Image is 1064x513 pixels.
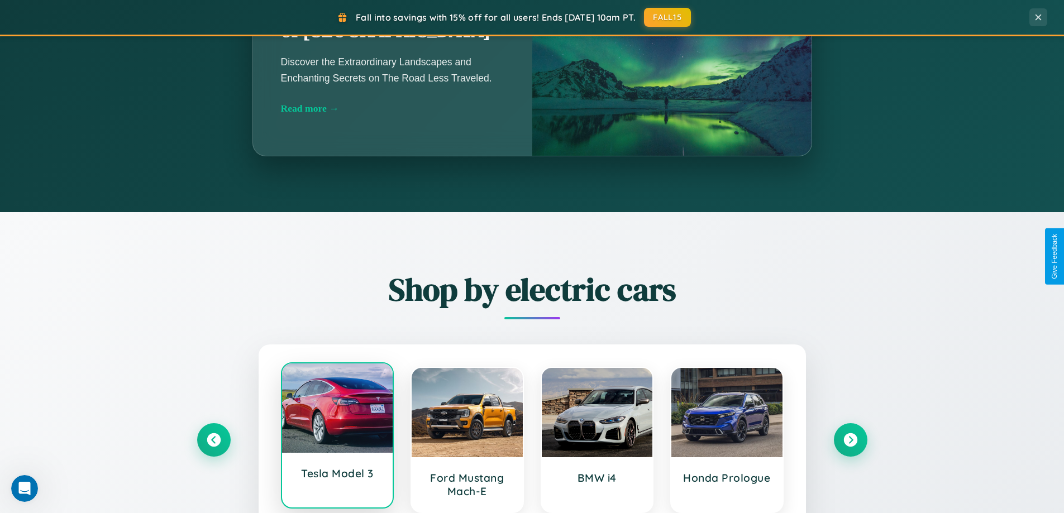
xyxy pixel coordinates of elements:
[423,471,512,498] h3: Ford Mustang Mach-E
[1051,234,1058,279] div: Give Feedback
[683,471,771,485] h3: Honda Prologue
[553,471,642,485] h3: BMW i4
[356,12,636,23] span: Fall into savings with 15% off for all users! Ends [DATE] 10am PT.
[281,54,504,85] p: Discover the Extraordinary Landscapes and Enchanting Secrets on The Road Less Traveled.
[197,268,867,311] h2: Shop by electric cars
[281,103,504,114] div: Read more →
[11,475,38,502] iframe: Intercom live chat
[293,467,382,480] h3: Tesla Model 3
[644,8,691,27] button: FALL15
